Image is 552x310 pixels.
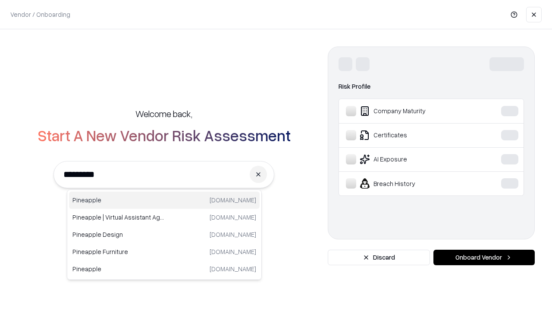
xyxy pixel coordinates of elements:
[72,264,164,273] p: Pineapple
[210,230,256,239] p: [DOMAIN_NAME]
[67,189,262,280] div: Suggestions
[328,250,430,265] button: Discard
[339,81,524,92] div: Risk Profile
[210,247,256,256] p: [DOMAIN_NAME]
[210,213,256,222] p: [DOMAIN_NAME]
[346,178,475,189] div: Breach History
[72,195,164,205] p: Pineapple
[346,106,475,116] div: Company Maturity
[210,195,256,205] p: [DOMAIN_NAME]
[10,10,70,19] p: Vendor / Onboarding
[38,127,291,144] h2: Start A New Vendor Risk Assessment
[72,247,164,256] p: Pineapple Furniture
[72,230,164,239] p: Pineapple Design
[346,130,475,140] div: Certificates
[135,108,192,120] h5: Welcome back,
[210,264,256,273] p: [DOMAIN_NAME]
[433,250,535,265] button: Onboard Vendor
[72,213,164,222] p: Pineapple | Virtual Assistant Agency
[346,154,475,164] div: AI Exposure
